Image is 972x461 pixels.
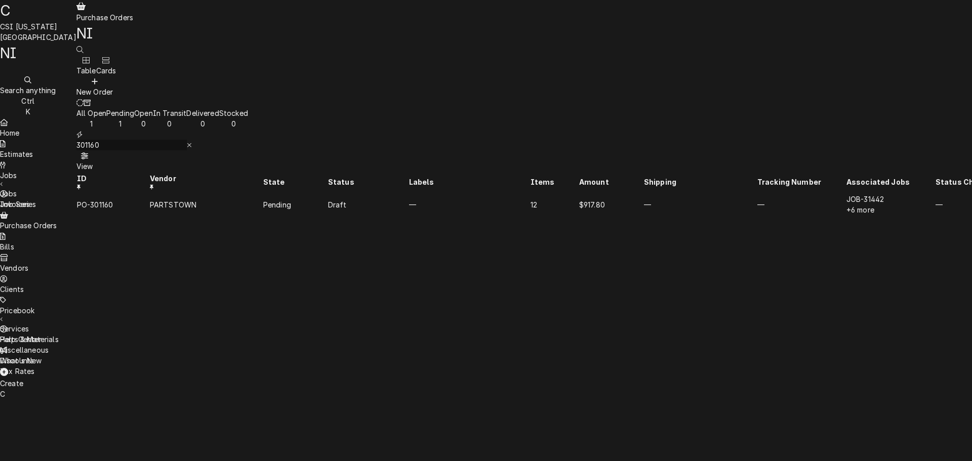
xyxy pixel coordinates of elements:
[21,97,34,105] span: Ctrl
[186,118,219,129] div: 0
[153,108,187,118] div: In Transit
[76,88,113,96] span: New Order
[328,199,408,210] div: Draft
[96,65,116,76] div: Cards
[76,13,133,22] span: Purchase Orders
[531,177,578,187] div: Items
[153,118,187,129] div: 0
[150,199,262,210] div: PARTSTOWN
[219,108,248,118] div: Stocked
[186,108,219,118] div: Delivered
[150,173,262,191] div: Vendor
[76,150,93,172] button: View
[644,177,756,187] div: Shipping
[409,177,530,187] div: Labels
[409,199,530,210] div: —
[757,199,845,210] div: —
[26,107,30,116] span: K
[76,140,187,150] input: Keyword search
[531,199,578,210] div: 12
[579,177,643,187] div: Amount
[846,177,935,187] div: Associated Jobs
[263,199,327,210] div: Pending
[76,118,106,129] div: 1
[579,199,643,210] div: $917.80
[219,118,248,129] div: 0
[134,108,153,118] div: Open
[846,204,935,215] div: +6 more
[76,65,96,76] div: Table
[106,108,134,118] div: Pending
[77,199,149,210] div: PO-301160
[328,177,408,187] div: Status
[77,173,149,191] div: ID
[644,199,756,210] div: —
[76,162,93,171] span: View
[757,177,845,187] div: Tracking Number
[187,140,192,150] button: Erase input
[106,118,134,129] div: 1
[76,108,106,118] div: All Open
[76,44,84,55] button: Open search
[263,177,327,187] div: State
[134,118,153,129] div: 0
[846,194,935,204] div: JOB-31442
[76,76,113,97] button: New Order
